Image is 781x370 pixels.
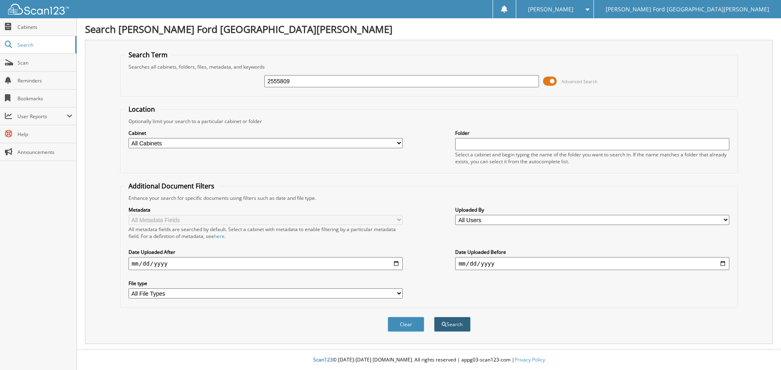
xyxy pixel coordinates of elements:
[455,130,729,136] label: Folder
[8,4,69,15] img: scan123-logo-white.svg
[124,182,218,190] legend: Additional Document Filters
[124,63,734,70] div: Searches all cabinets, folders, files, metadata, and keywords
[124,118,734,125] div: Optionally limit your search to a particular cabinet or folder
[434,317,471,332] button: Search
[85,22,773,36] h1: Search [PERSON_NAME] Ford [GEOGRAPHIC_DATA][PERSON_NAME]
[17,41,71,48] span: Search
[17,131,72,138] span: Help
[528,7,574,12] span: [PERSON_NAME]
[77,350,781,370] div: © [DATE]-[DATE] [DOMAIN_NAME]. All rights reserved | appg03-scan123-com |
[606,7,769,12] span: [PERSON_NAME] Ford [GEOGRAPHIC_DATA][PERSON_NAME]
[129,226,403,240] div: All metadata fields are searched by default. Select a cabinet with metadata to enable filtering b...
[124,195,734,201] div: Enhance your search for specific documents using filters such as date and file type.
[455,257,729,270] input: end
[740,331,781,370] iframe: Chat Widget
[455,249,729,255] label: Date Uploaded Before
[17,95,72,102] span: Bookmarks
[17,24,72,30] span: Cabinets
[129,257,403,270] input: start
[129,280,403,287] label: File type
[17,149,72,156] span: Announcements
[124,50,172,59] legend: Search Term
[455,151,729,165] div: Select a cabinet and begin typing the name of the folder you want to search in. If the name match...
[214,233,225,240] a: here
[455,206,729,213] label: Uploaded By
[129,130,403,136] label: Cabinet
[17,113,67,120] span: User Reports
[561,78,598,84] span: Advanced Search
[313,356,333,363] span: Scan123
[17,77,72,84] span: Reminders
[129,206,403,213] label: Metadata
[388,317,424,332] button: Clear
[129,249,403,255] label: Date Uploaded After
[124,105,159,114] legend: Location
[17,59,72,66] span: Scan
[515,356,545,363] a: Privacy Policy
